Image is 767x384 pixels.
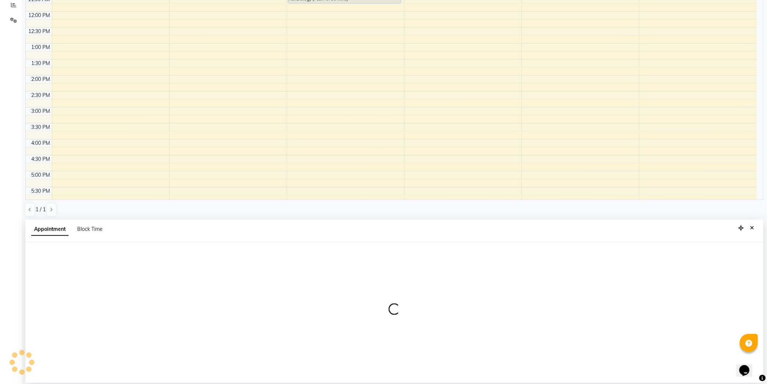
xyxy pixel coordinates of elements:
span: Block Time [77,226,103,232]
span: 1 / 1 [36,206,46,213]
div: 2:30 PM [30,91,52,99]
button: Close [747,222,758,234]
div: 5:30 PM [30,187,52,195]
span: Appointment [31,223,69,236]
iframe: chat widget [737,355,760,377]
div: 3:00 PM [30,107,52,115]
div: 12:00 PM [27,12,52,19]
div: 2:00 PM [30,75,52,83]
div: 1:30 PM [30,60,52,67]
div: 3:30 PM [30,123,52,131]
div: 1:00 PM [30,44,52,51]
div: 12:30 PM [27,28,52,35]
div: 5:00 PM [30,171,52,179]
div: 4:30 PM [30,155,52,163]
div: 4:00 PM [30,139,52,147]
